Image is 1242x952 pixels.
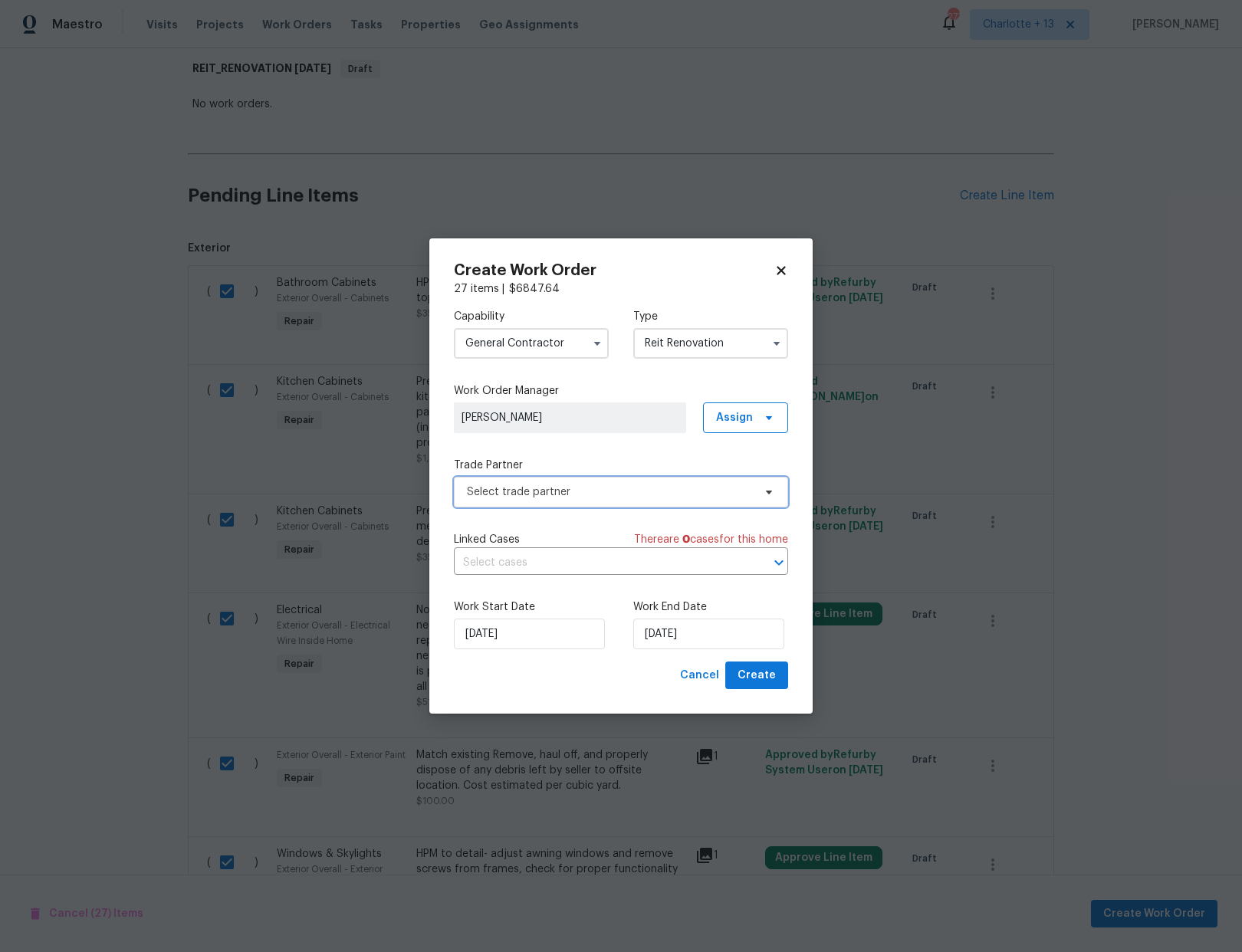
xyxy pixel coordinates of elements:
input: Select... [454,328,609,359]
span: Assign [716,410,753,425]
div: 27 items | [454,281,788,297]
span: $ 6847.64 [509,284,560,294]
span: Select trade partner [467,484,753,500]
button: Show options [588,334,606,353]
span: Create [738,666,776,685]
button: Show options [767,334,786,353]
label: Work End Date [633,599,788,615]
button: Open [768,552,790,573]
button: Create [725,661,788,690]
span: There are case s for this home [634,532,788,547]
span: Linked Cases [454,532,520,547]
h2: Create Work Order [454,263,774,278]
span: 0 [682,534,690,545]
label: Capability [454,309,609,324]
input: Select cases [454,551,745,575]
button: Cancel [674,661,725,690]
span: [PERSON_NAME] [462,410,678,425]
input: M/D/YYYY [633,619,784,649]
input: Select... [633,328,788,359]
label: Work Order Manager [454,383,788,399]
input: M/D/YYYY [454,619,605,649]
label: Type [633,309,788,324]
span: Cancel [680,666,719,685]
label: Trade Partner [454,458,788,473]
label: Work Start Date [454,599,609,615]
